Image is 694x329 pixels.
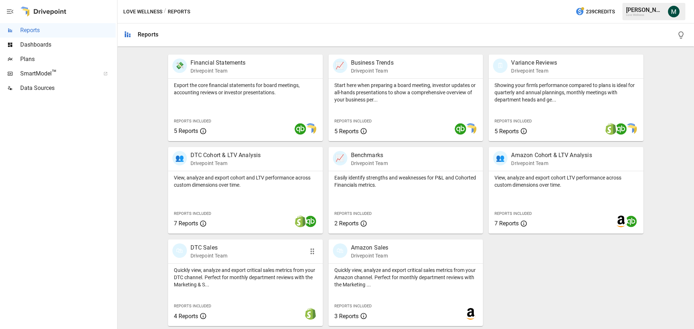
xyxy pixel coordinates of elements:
p: Start here when preparing a board meeting, investor updates or all-hands presentations to show a ... [334,82,477,103]
div: [PERSON_NAME] [626,7,664,13]
p: Quickly view, analyze and export critical sales metrics from your DTC channel. Perfect for monthl... [174,267,317,288]
p: Amazon Cohort & LTV Analysis [511,151,592,160]
p: Drivepoint Team [511,160,592,167]
div: 👥 [493,151,507,165]
div: 🛍 [172,243,187,258]
p: DTC Sales [190,243,227,252]
span: 4 Reports [174,313,198,320]
div: / [164,7,166,16]
img: shopify [295,216,306,227]
p: Variance Reviews [511,59,557,67]
img: quickbooks [305,216,316,227]
p: Showing your firm's performance compared to plans is ideal for quarterly and annual plannings, mo... [494,82,638,103]
button: Love Wellness [123,7,162,16]
span: Reports Included [174,304,211,308]
span: Dashboards [20,40,116,49]
p: Drivepoint Team [190,160,261,167]
div: Reports [138,31,158,38]
span: Plans [20,55,116,64]
img: quickbooks [295,123,306,135]
span: 5 Reports [494,128,519,135]
img: amazon [615,216,627,227]
div: 🛍 [333,243,347,258]
p: Drivepoint Team [351,160,388,167]
p: Quickly view, analyze and export critical sales metrics from your Amazon channel. Perfect for mon... [334,267,477,288]
img: shopify [305,308,316,320]
span: Reports Included [174,211,211,216]
span: 3 Reports [334,313,359,320]
button: Michael Cormack [664,1,684,22]
span: Reports Included [174,119,211,124]
span: 5 Reports [334,128,359,135]
img: smart model [305,123,316,135]
img: quickbooks [615,123,627,135]
img: quickbooks [625,216,637,227]
img: amazon [465,308,476,320]
div: Love Wellness [626,13,664,17]
button: 239Credits [573,5,618,18]
p: Drivepoint Team [351,67,394,74]
span: Data Sources [20,84,116,92]
p: View, analyze and export cohort LTV performance across custom dimensions over time. [494,174,638,189]
p: Drivepoint Team [351,252,389,259]
span: Reports Included [334,211,372,216]
img: quickbooks [455,123,466,135]
p: DTC Cohort & LTV Analysis [190,151,261,160]
p: Financial Statements [190,59,246,67]
p: Drivepoint Team [190,252,227,259]
div: 📈 [333,151,347,165]
p: Amazon Sales [351,243,389,252]
p: Business Trends [351,59,394,67]
img: smart model [465,123,476,135]
img: shopify [605,123,617,135]
div: 👥 [172,151,187,165]
span: 7 Reports [494,220,519,227]
img: Michael Cormack [668,6,680,17]
span: SmartModel [20,69,95,78]
span: Reports Included [494,119,532,124]
span: Reports Included [334,304,372,308]
p: View, analyze and export cohort and LTV performance across custom dimensions over time. [174,174,317,189]
span: 7 Reports [174,220,198,227]
img: smart model [625,123,637,135]
p: Drivepoint Team [190,67,246,74]
span: 239 Credits [586,7,615,16]
p: Benchmarks [351,151,388,160]
div: 💸 [172,59,187,73]
p: Easily identify strengths and weaknesses for P&L and Cohorted Financials metrics. [334,174,477,189]
span: 5 Reports [174,127,198,134]
span: Reports Included [494,211,532,216]
span: Reports Included [334,119,372,124]
span: ™ [52,68,57,77]
span: 2 Reports [334,220,359,227]
div: 🗓 [493,59,507,73]
div: 📈 [333,59,347,73]
p: Drivepoint Team [511,67,557,74]
p: Export the core financial statements for board meetings, accounting reviews or investor presentat... [174,82,317,96]
span: Reports [20,26,116,35]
